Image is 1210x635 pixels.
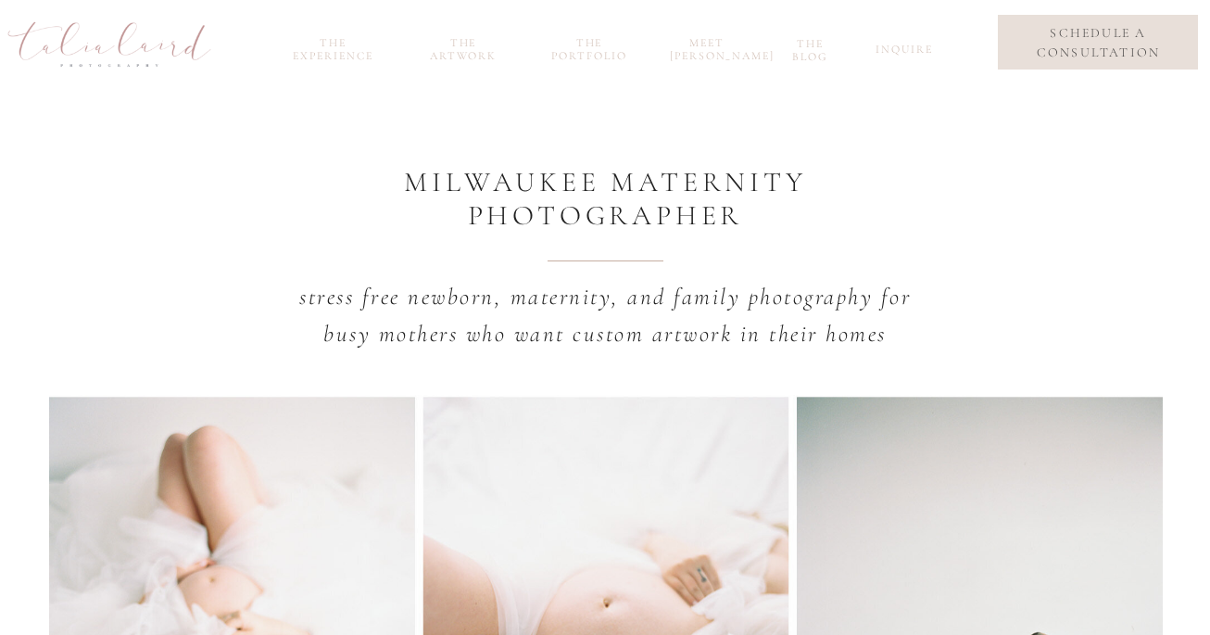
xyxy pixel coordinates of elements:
a: inquire [876,43,927,64]
h1: Milwaukee Maternity Photographer [325,166,886,236]
a: the Artwork [419,36,508,57]
a: meet [PERSON_NAME] [670,36,744,57]
a: the blog [781,37,839,58]
a: the experience [284,36,383,57]
a: schedule a consultation [1013,23,1184,62]
p: stress free newborn, maternity, and family photography for busy mothers who want custom artwork i... [289,278,921,368]
a: the portfolio [545,36,634,57]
